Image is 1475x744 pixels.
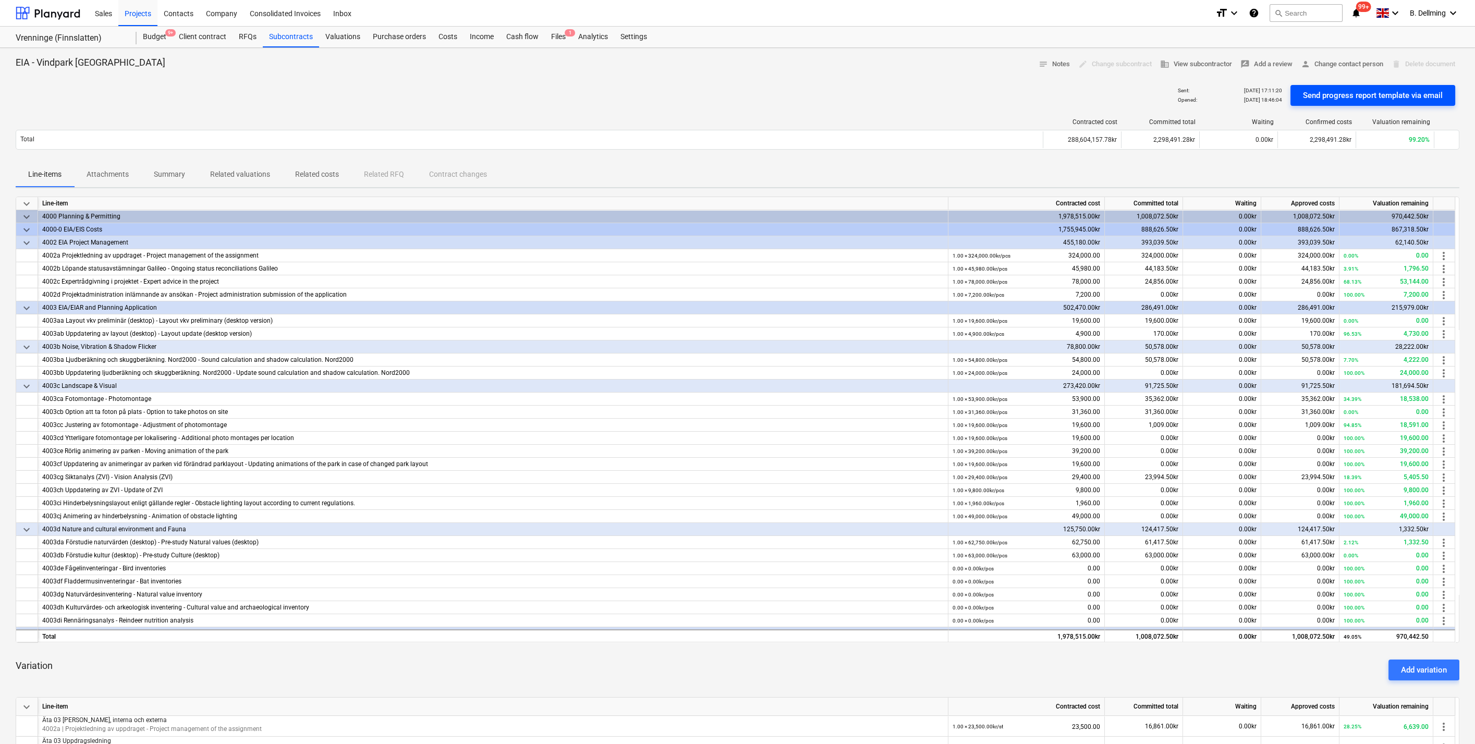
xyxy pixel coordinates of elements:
p: Related costs [295,169,339,180]
div: 0.00 [1344,406,1429,419]
small: 100.00% [1344,370,1364,376]
small: 1.00 × 24,000.00kr / pcs [953,370,1007,376]
span: 0.00kr [1317,434,1335,442]
span: 19,600.00kr [1301,317,1335,324]
span: more_vert [1437,615,1450,627]
div: 7,200.00 [953,288,1100,301]
span: person [1301,59,1310,69]
div: 78,800.00kr [948,340,1105,353]
div: 91,725.50kr [1105,380,1183,393]
span: 0.00kr [1239,460,1257,468]
div: 324,000.00 [953,249,1100,262]
small: 1.00 × 324,000.00kr / pcs [953,253,1010,259]
div: 0.00kr [1183,380,1261,393]
div: 54,800.00 [953,353,1100,367]
div: 4002d Projektadministration inlämnande av ansökan - Project administration submission of the appl... [42,288,944,301]
div: 50,578.00kr [1261,340,1339,353]
span: 0.00kr [1239,278,1257,285]
span: 99+ [1356,2,1371,12]
div: 4003c Landscape & Visual [42,380,944,393]
small: 1.00 × 39,200.00kr / pcs [953,448,1007,454]
span: more_vert [1437,550,1450,562]
div: 526,070.00kr [948,627,1105,640]
div: Line-item [38,197,948,210]
small: 100.00% [1344,461,1364,467]
div: Waiting [1183,197,1261,210]
span: 0.00kr [1239,252,1257,259]
i: Knowledge base [1249,7,1259,19]
div: Valuation remaining [1339,698,1433,716]
span: more_vert [1437,354,1450,367]
button: Notes [1034,56,1074,72]
span: more_vert [1437,536,1450,549]
p: Related valuations [210,169,270,180]
div: 4003bb Uppdatering ljudberäkning och skuggberäkning. Nord2000 - Update sound calculation and shad... [42,367,944,380]
span: 0.00kr [1161,291,1178,298]
div: 4003ch Uppdatering av ZVI - Update of ZVI [42,484,944,497]
div: 4003ba Ljudberäkning och skuggberäkning. Nord2000 - Sound calculation and shadow calculation. Nor... [42,353,944,367]
div: 4002b Löpande statusavstämningar Galileo - Ongoing status reconciliations Galileo [42,262,944,275]
div: 18,591.00 [1344,419,1429,432]
div: 288,604,157.78kr [1043,131,1121,148]
div: Committed total [1105,698,1183,716]
div: 7,200.00 [1344,288,1429,301]
div: 888,626.50kr [1105,223,1183,236]
i: notifications [1351,7,1361,19]
div: 4003cf Uppdatering av animeringar av parken vid förändrad parklayout - Updating animations of the... [42,458,944,471]
span: 0.00kr [1317,447,1335,455]
span: more_vert [1437,471,1450,484]
div: 19,600.00 [953,419,1100,432]
p: Line-items [28,169,62,180]
div: 0.00kr [1183,236,1261,249]
div: 45,980.00 [953,262,1100,275]
span: more_vert [1437,458,1450,471]
span: 0.00kr [1317,369,1335,376]
div: 286,491.00kr [1105,301,1183,314]
div: 19,600.00 [953,432,1100,445]
div: Valuation remaining [1339,197,1433,210]
a: Valuations [319,27,367,47]
span: more_vert [1437,510,1450,523]
span: 0.00kr [1317,291,1335,298]
div: Purchase orders [367,27,432,47]
p: Total [20,135,34,144]
span: 9+ [165,29,176,36]
div: 4000 Planning & Permitting [42,210,944,223]
span: 35,362.00kr [1145,395,1178,403]
div: Committed total [1126,118,1196,126]
span: 0.00kr [1239,408,1257,416]
span: 23,994.50kr [1145,473,1178,481]
div: 0.00kr [1183,523,1261,536]
div: 286,491.00kr [1261,301,1339,314]
div: 91,725.50kr [1261,380,1339,393]
p: EIA - Vindpark [GEOGRAPHIC_DATA] [16,56,165,69]
div: 19,600.00 [1344,432,1429,445]
span: 0.00kr [1239,421,1257,429]
a: Settings [614,27,653,47]
div: 190,046.50kr [1105,627,1183,640]
div: 18,538.00 [1344,393,1429,406]
span: rate_review [1240,59,1250,69]
div: Client contract [173,27,233,47]
div: 888,626.50kr [1261,223,1339,236]
span: more_vert [1437,576,1450,588]
div: 215,979.00kr [1339,301,1433,314]
div: Approved costs [1261,197,1339,210]
iframe: Chat Widget [1423,694,1475,744]
div: 1,796.50 [1344,262,1429,275]
span: 1,009.00kr [1149,421,1178,429]
span: more_vert [1437,289,1450,301]
span: more_vert [1437,589,1450,601]
div: 0.00 [1344,314,1429,327]
span: search [1274,9,1283,17]
div: 181,694.50kr [1339,380,1433,393]
small: 1.00 × 19,600.00kr / pcs [953,461,1007,467]
span: 2,298,491.28kr [1153,136,1195,143]
div: Income [464,27,500,47]
small: 1.00 × 19,600.00kr / pcs [953,435,1007,441]
span: 24,856.00kr [1145,278,1178,285]
i: keyboard_arrow_down [1389,7,1401,19]
small: 1.00 × 29,400.00kr / pcs [953,474,1007,480]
